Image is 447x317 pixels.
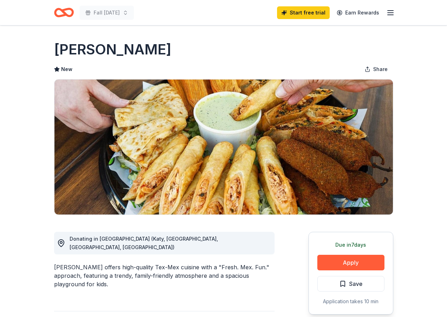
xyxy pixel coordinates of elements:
span: Fall [DATE] [94,8,120,17]
button: Fall [DATE] [80,6,134,20]
span: Share [373,65,388,74]
div: Due in 7 days [317,241,384,249]
a: Earn Rewards [333,6,383,19]
div: Application takes 10 min [317,297,384,306]
h1: [PERSON_NAME] [54,40,171,59]
div: [PERSON_NAME] offers high-quality Tex-Mex cuisine with a "Fresh. Mex. Fun." approach, featuring a... [54,263,275,288]
a: Home [54,4,74,21]
button: Share [359,62,393,76]
a: Start free trial [277,6,330,19]
span: Save [349,279,363,288]
span: Donating in [GEOGRAPHIC_DATA] (Katy, [GEOGRAPHIC_DATA], [GEOGRAPHIC_DATA], [GEOGRAPHIC_DATA]) [70,236,218,250]
img: Image for Jimmy Changas [54,80,393,215]
span: New [61,65,72,74]
button: Save [317,276,384,292]
button: Apply [317,255,384,270]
